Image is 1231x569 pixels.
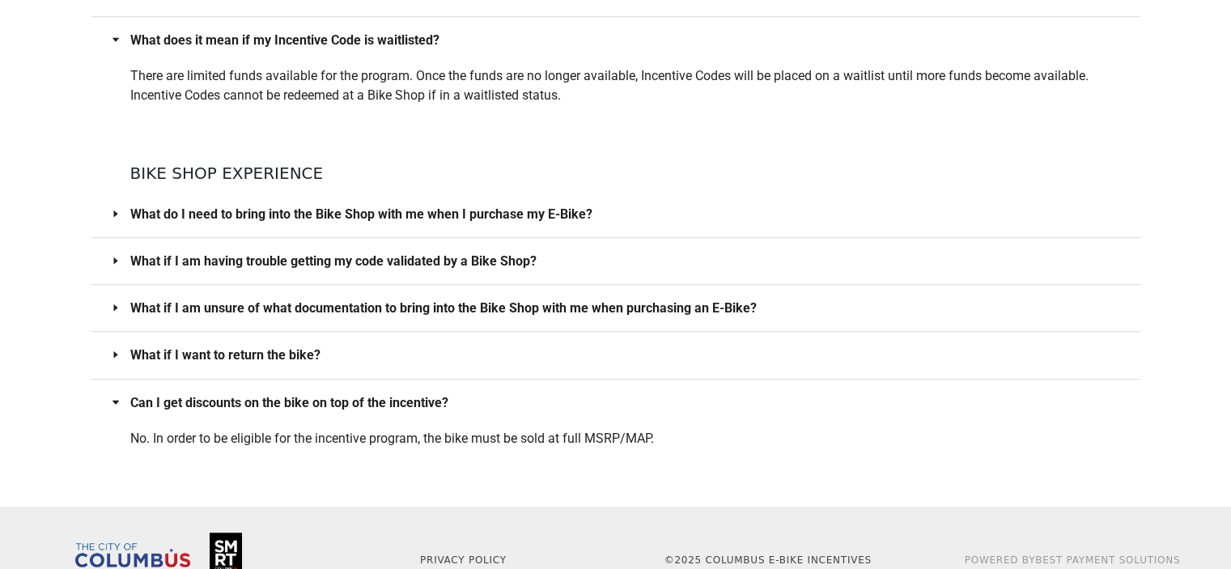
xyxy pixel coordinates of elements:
span: What if I am unsure of what documentation to bring into the Bike Shop with me when purchasing an ... [130,298,1121,318]
a: Powered ByBest Payment Solutions [965,554,1181,566]
span: What does it mean if my Incentive Code is waitlisted? [130,30,1121,50]
div: What if I want to return the bike? [91,332,1140,378]
span: Can I get discounts on the bike on top of the incentive? [130,393,1121,413]
a: Privacy Policy [420,554,507,566]
div: Can I get discounts on the bike on top of the incentive? [91,380,1140,426]
span: caret-right [111,397,121,407]
div: What does it mean if my Incentive Code is waitlisted? [91,17,1140,63]
div: What if I am having trouble getting my code validated by a Bike Shop? [91,238,1140,284]
span: caret-right [111,303,121,312]
span: caret-right [111,209,121,219]
span: There are limited funds available for the program. Once the funds are no longer available, Incent... [130,68,1089,103]
div: What do I need to bring into the Bike Shop with me when I purchase my E-Bike? [91,191,1140,237]
span: What do I need to bring into the Bike Shop with me when I purchase my E-Bike? [130,204,1121,224]
span: What if I am having trouble getting my code validated by a Bike Shop? [130,251,1121,271]
span: caret-right [111,35,121,45]
span: caret-right [111,350,121,359]
span: caret-right [111,256,121,265]
h5: Bike Shop Experience [91,163,1140,183]
p: © 2025 Columbus E-Bike Incentives [626,553,911,567]
span: What if I want to return the bike? [130,345,1121,365]
div: What if I am unsure of what documentation to bring into the Bike Shop with me when purchasing an ... [91,285,1140,331]
span: No. In order to be eligible for the incentive program, the bike must be sold at full MSRP/MAP. [130,431,654,446]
